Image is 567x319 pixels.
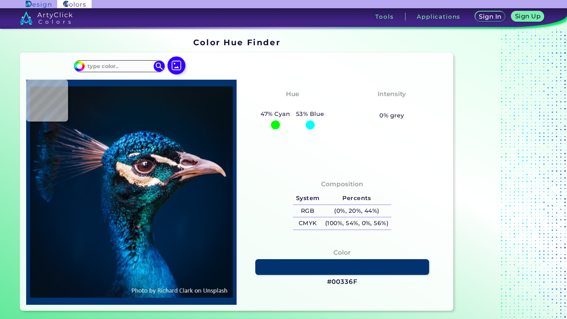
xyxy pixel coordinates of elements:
[293,205,322,217] h5: RGB
[271,101,314,110] h3: Cyan-Blue
[26,1,51,8] img: ArtyClick Design logo
[322,192,391,205] h5: Percents
[193,37,280,48] h1: Color Hue Finder
[477,12,504,21] a: Sign In
[293,109,327,119] h5: 53% Blue
[327,277,358,286] h3: #00336F
[322,205,391,217] h5: (0%, 20%, 44%)
[322,217,391,230] h5: (100%, 54%, 0%, 56%)
[167,56,185,74] img: icon picture
[293,192,322,205] h5: System
[378,89,406,99] h4: Intensity
[456,35,550,314] iframe: Advertisement
[154,61,165,72] img: icon search
[258,109,293,119] h5: 47% Cyan
[333,247,351,258] h4: Color
[30,83,233,301] img: img_pavlin.jpg
[379,111,404,120] h5: 0% grey
[293,217,322,230] h5: CMYK
[376,101,408,110] h3: Vibrant
[417,14,460,19] h3: Applications
[516,13,539,19] h5: Sign Up
[513,12,543,21] a: Sign Up
[286,89,299,99] h4: Hue
[375,14,394,19] h3: Tools
[480,14,500,19] h5: Sign In
[85,61,154,71] input: type color..
[321,179,363,190] h4: Composition
[20,11,73,25] img: logo_artyclick_colors_white.svg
